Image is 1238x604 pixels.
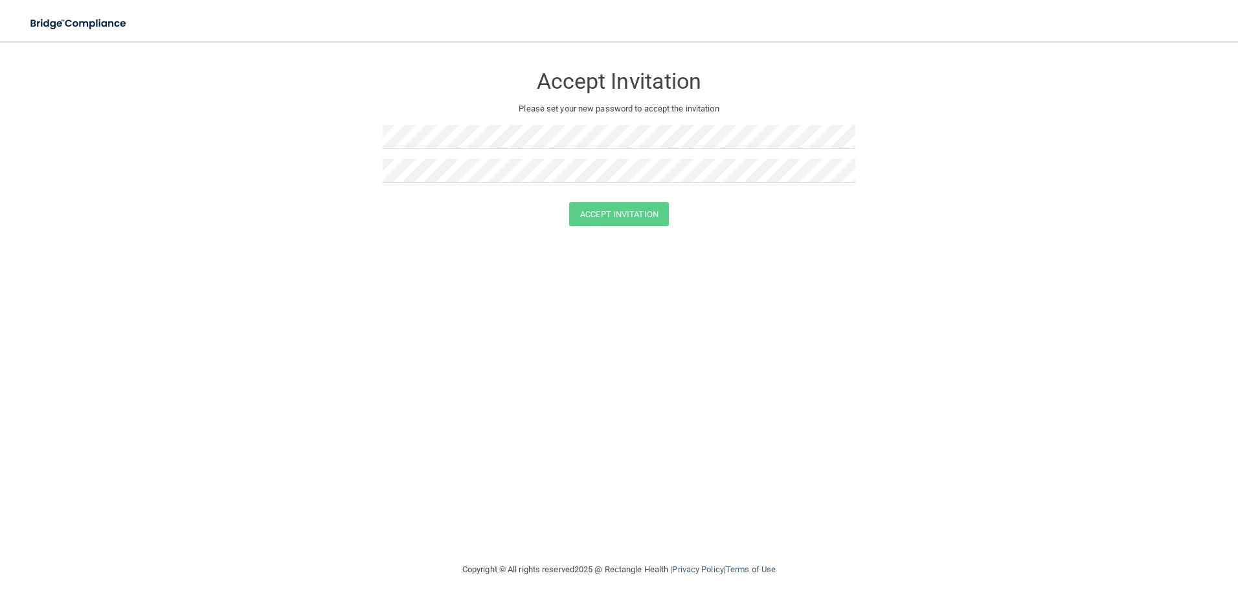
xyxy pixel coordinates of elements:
p: Please set your new password to accept the invitation [392,101,846,117]
img: bridge_compliance_login_screen.278c3ca4.svg [19,10,139,37]
iframe: Drift Widget Chat Controller [1014,512,1222,564]
a: Terms of Use [726,564,776,574]
h3: Accept Invitation [383,69,855,93]
button: Accept Invitation [569,202,669,226]
div: Copyright © All rights reserved 2025 @ Rectangle Health | | [383,549,855,590]
a: Privacy Policy [672,564,723,574]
